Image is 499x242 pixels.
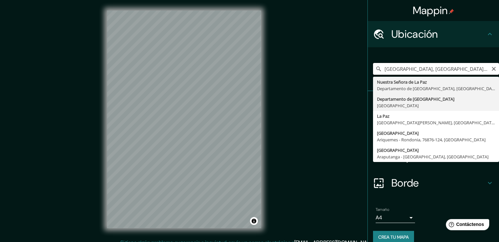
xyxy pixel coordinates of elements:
[368,144,499,170] div: Disposición
[449,9,454,14] img: pin-icon.png
[391,176,419,190] font: Borde
[250,217,258,225] button: Activar o desactivar atribución
[377,96,454,102] font: Departamento de [GEOGRAPHIC_DATA]
[378,234,409,240] font: Crea tu mapa
[391,27,438,41] font: Ubicación
[377,130,419,136] font: [GEOGRAPHIC_DATA]
[376,207,389,212] font: Tamaño
[376,214,382,221] font: A4
[368,91,499,117] div: Patas
[377,154,489,160] font: Araputanga - [GEOGRAPHIC_DATA], [GEOGRAPHIC_DATA]
[377,86,498,91] font: Departamento de [GEOGRAPHIC_DATA], [GEOGRAPHIC_DATA]
[377,103,419,109] font: [GEOGRAPHIC_DATA]
[377,147,419,153] font: [GEOGRAPHIC_DATA]
[368,21,499,47] div: Ubicación
[491,65,496,71] button: Claro
[368,117,499,144] div: Estilo
[373,63,499,75] input: Elige tu ciudad o zona
[376,212,415,223] div: A4
[377,137,486,143] font: Ariquemes - Rondonia, 76876-124, [GEOGRAPHIC_DATA]
[377,79,427,85] font: Nuestra Señora de La Paz
[368,170,499,196] div: Borde
[377,113,389,119] font: La Paz
[413,4,448,17] font: Mappin
[441,216,492,235] iframe: Lanzador de widgets de ayuda
[107,10,261,228] canvas: Mapa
